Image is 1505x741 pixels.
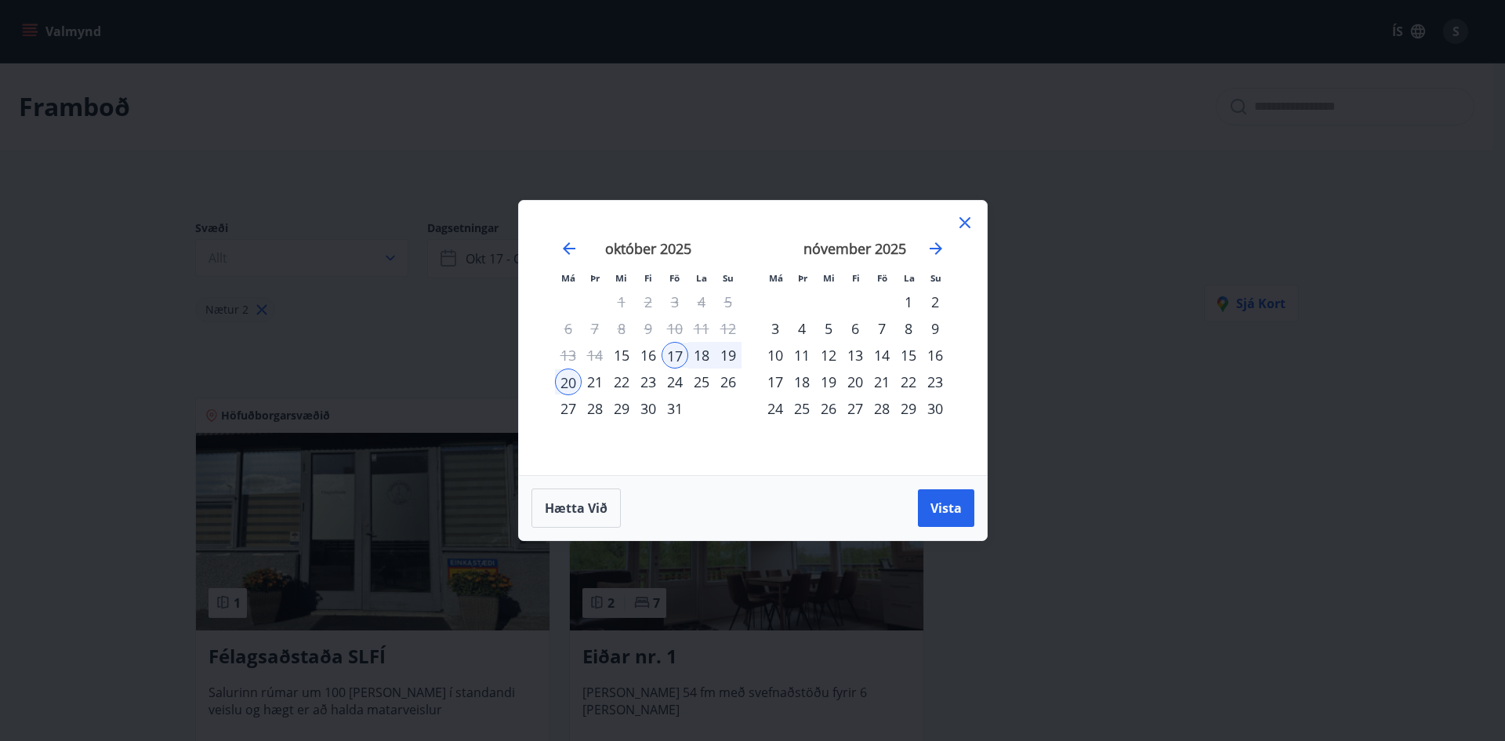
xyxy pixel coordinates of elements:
td: Not available. mánudagur, 6. október 2025 [555,315,582,342]
div: Move backward to switch to the previous month. [560,239,578,258]
td: Choose sunnudagur, 2. nóvember 2025 as your check-in date. It’s available. [922,289,948,315]
td: Choose föstudagur, 7. nóvember 2025 as your check-in date. It’s available. [869,315,895,342]
td: Choose sunnudagur, 9. nóvember 2025 as your check-in date. It’s available. [922,315,948,342]
div: 16 [922,342,948,369]
td: Choose fimmtudagur, 16. október 2025 as your check-in date. It’s available. [635,342,662,369]
td: Choose fimmtudagur, 20. nóvember 2025 as your check-in date. It’s available. [842,369,869,395]
td: Selected. laugardagur, 18. október 2025 [688,342,715,369]
div: 27 [842,395,869,422]
div: 1 [895,289,922,315]
td: Choose sunnudagur, 16. nóvember 2025 as your check-in date. It’s available. [922,342,948,369]
td: Not available. föstudagur, 10. október 2025 [662,315,688,342]
button: Hætta við [531,489,621,528]
td: Choose fimmtudagur, 13. nóvember 2025 as your check-in date. It’s available. [842,342,869,369]
div: 6 [842,315,869,342]
div: 9 [922,315,948,342]
div: 19 [715,342,742,369]
td: Selected as start date. föstudagur, 17. október 2025 [662,342,688,369]
td: Not available. miðvikudagur, 1. október 2025 [608,289,635,315]
small: Fö [669,272,680,284]
small: Mi [615,272,627,284]
div: 29 [895,395,922,422]
div: 3 [762,315,789,342]
div: 22 [608,369,635,395]
td: Choose miðvikudagur, 5. nóvember 2025 as your check-in date. It’s available. [815,315,842,342]
div: 20 [555,369,582,395]
div: 23 [635,369,662,395]
div: 13 [842,342,869,369]
div: 28 [582,395,608,422]
small: Þr [590,272,600,284]
td: Not available. þriðjudagur, 14. október 2025 [582,342,608,369]
td: Selected as end date. mánudagur, 20. október 2025 [555,369,582,395]
small: Mi [823,272,835,284]
div: 25 [789,395,815,422]
td: Choose þriðjudagur, 18. nóvember 2025 as your check-in date. It’s available. [789,369,815,395]
td: Choose laugardagur, 1. nóvember 2025 as your check-in date. It’s available. [895,289,922,315]
td: Choose laugardagur, 15. nóvember 2025 as your check-in date. It’s available. [895,342,922,369]
div: 17 [662,342,688,369]
button: Vista [918,489,974,527]
div: Move forward to switch to the next month. [927,239,945,258]
td: Choose laugardagur, 8. nóvember 2025 as your check-in date. It’s available. [895,315,922,342]
div: 18 [789,369,815,395]
td: Not available. mánudagur, 13. október 2025 [555,342,582,369]
td: Choose þriðjudagur, 21. október 2025 as your check-in date. It’s available. [582,369,608,395]
div: 29 [608,395,635,422]
div: 27 [555,395,582,422]
div: 2 [922,289,948,315]
div: 28 [869,395,895,422]
div: 21 [582,369,608,395]
small: Fi [644,272,652,284]
div: 31 [662,395,688,422]
div: 16 [635,342,662,369]
td: Choose sunnudagur, 26. október 2025 as your check-in date. It’s available. [715,369,742,395]
td: Not available. sunnudagur, 5. október 2025 [715,289,742,315]
td: Choose föstudagur, 31. október 2025 as your check-in date. It’s available. [662,395,688,422]
td: Not available. fimmtudagur, 9. október 2025 [635,315,662,342]
td: Choose þriðjudagur, 28. október 2025 as your check-in date. It’s available. [582,395,608,422]
div: 8 [895,315,922,342]
small: Fi [852,272,860,284]
td: Not available. fimmtudagur, 2. október 2025 [635,289,662,315]
div: 12 [815,342,842,369]
div: 19 [815,369,842,395]
td: Selected. sunnudagur, 19. október 2025 [715,342,742,369]
td: Choose miðvikudagur, 19. nóvember 2025 as your check-in date. It’s available. [815,369,842,395]
div: 30 [635,395,662,422]
div: 15 [608,342,635,369]
span: Vista [930,499,962,517]
td: Choose þriðjudagur, 25. nóvember 2025 as your check-in date. It’s available. [789,395,815,422]
div: 18 [688,342,715,369]
td: Choose föstudagur, 24. október 2025 as your check-in date. It’s available. [662,369,688,395]
strong: október 2025 [605,239,691,258]
small: La [904,272,915,284]
div: 24 [662,369,688,395]
div: 25 [688,369,715,395]
td: Choose miðvikudagur, 26. nóvember 2025 as your check-in date. It’s available. [815,395,842,422]
td: Not available. sunnudagur, 12. október 2025 [715,315,742,342]
td: Choose mánudagur, 24. nóvember 2025 as your check-in date. It’s available. [762,395,789,422]
small: Su [930,272,941,284]
td: Choose mánudagur, 27. október 2025 as your check-in date. It’s available. [555,395,582,422]
td: Choose fimmtudagur, 27. nóvember 2025 as your check-in date. It’s available. [842,395,869,422]
strong: nóvember 2025 [803,239,906,258]
td: Choose sunnudagur, 23. nóvember 2025 as your check-in date. It’s available. [922,369,948,395]
div: 7 [869,315,895,342]
div: 14 [869,342,895,369]
td: Not available. þriðjudagur, 7. október 2025 [582,315,608,342]
div: 23 [922,369,948,395]
td: Choose sunnudagur, 30. nóvember 2025 as your check-in date. It’s available. [922,395,948,422]
div: 20 [842,369,869,395]
div: 5 [815,315,842,342]
td: Choose miðvikudagur, 12. nóvember 2025 as your check-in date. It’s available. [815,342,842,369]
td: Choose laugardagur, 25. október 2025 as your check-in date. It’s available. [688,369,715,395]
span: Hætta við [545,499,607,517]
td: Choose mánudagur, 17. nóvember 2025 as your check-in date. It’s available. [762,369,789,395]
td: Choose laugardagur, 29. nóvember 2025 as your check-in date. It’s available. [895,395,922,422]
div: 17 [762,369,789,395]
td: Choose fimmtudagur, 6. nóvember 2025 as your check-in date. It’s available. [842,315,869,342]
td: Not available. föstudagur, 3. október 2025 [662,289,688,315]
div: 10 [762,342,789,369]
td: Not available. laugardagur, 4. október 2025 [688,289,715,315]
